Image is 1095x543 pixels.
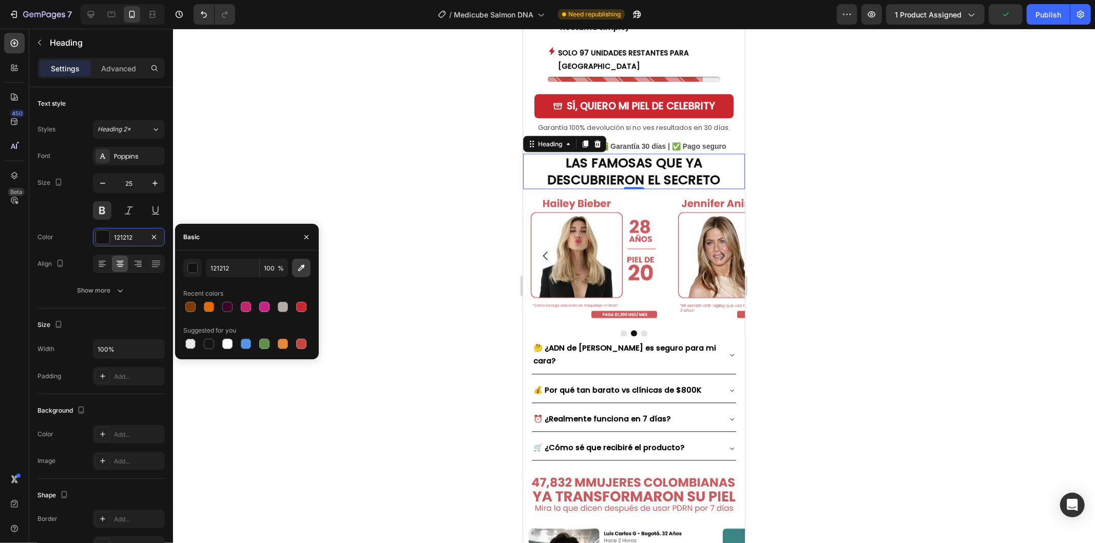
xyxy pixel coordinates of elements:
button: 7 [4,4,76,25]
div: Styles [37,125,55,134]
div: 450 [10,109,25,118]
div: Font [37,151,50,161]
div: Add... [114,430,162,439]
div: Image [37,456,55,466]
div: Background [37,404,87,418]
div: Size [37,318,65,332]
div: Add... [114,515,162,524]
div: Recent colors [183,289,223,298]
div: Padding [37,372,61,381]
iframe: Design area [523,29,745,543]
strong: 🤔 ¿ADN de [PERSON_NAME] es seguro para mi cara? [10,315,193,338]
button: Dot [98,302,104,308]
p: Settings [51,63,80,74]
div: Size [37,176,65,190]
div: Undo/Redo [194,4,235,25]
div: Basic [183,232,200,242]
strong: 💰 Por qué tan barato vs clínicas de $800K [10,357,178,367]
img: image_demo.jpg [148,161,287,294]
div: Open Intercom Messenger [1060,493,1085,517]
span: / [449,9,452,20]
span: Heading 2* [98,125,131,134]
div: Border [37,514,57,523]
span: 1 product assigned [895,9,962,20]
button: Dot [118,302,124,308]
div: Shape [37,489,70,502]
div: Color [37,430,53,439]
button: Show more [37,281,165,300]
button: 1 product assigned [886,4,985,25]
input: Eg: FFFFFF [206,259,259,277]
div: Suggested for you [183,326,236,335]
div: Text style [37,99,66,108]
div: Add... [114,372,162,381]
p: Heading [50,36,161,49]
div: Beta [8,188,25,196]
div: Width [37,344,54,354]
div: Align [37,257,66,271]
div: Show more [78,285,125,296]
div: Publish [1035,9,1061,20]
strong: ⏰ ¿Realmente funciona en 7 días? [10,385,147,396]
input: Auto [93,340,164,358]
button: Publish [1027,4,1070,25]
strong: 🛒 ¿Cómo sé que recibiré el producto? [10,414,161,424]
span: % [278,264,284,273]
button: Dot [108,302,114,308]
div: 121212 [114,233,144,242]
div: Poppins [114,152,162,161]
div: Color [37,232,53,242]
span: Medicube Salmon DNA [454,9,533,20]
p: 7 [67,8,72,21]
p: Advanced [101,63,136,74]
button: Carousel Next Arrow [185,213,214,242]
div: Add... [114,457,162,466]
button: Heading 2* [93,120,165,139]
span: Need republishing [568,10,621,19]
